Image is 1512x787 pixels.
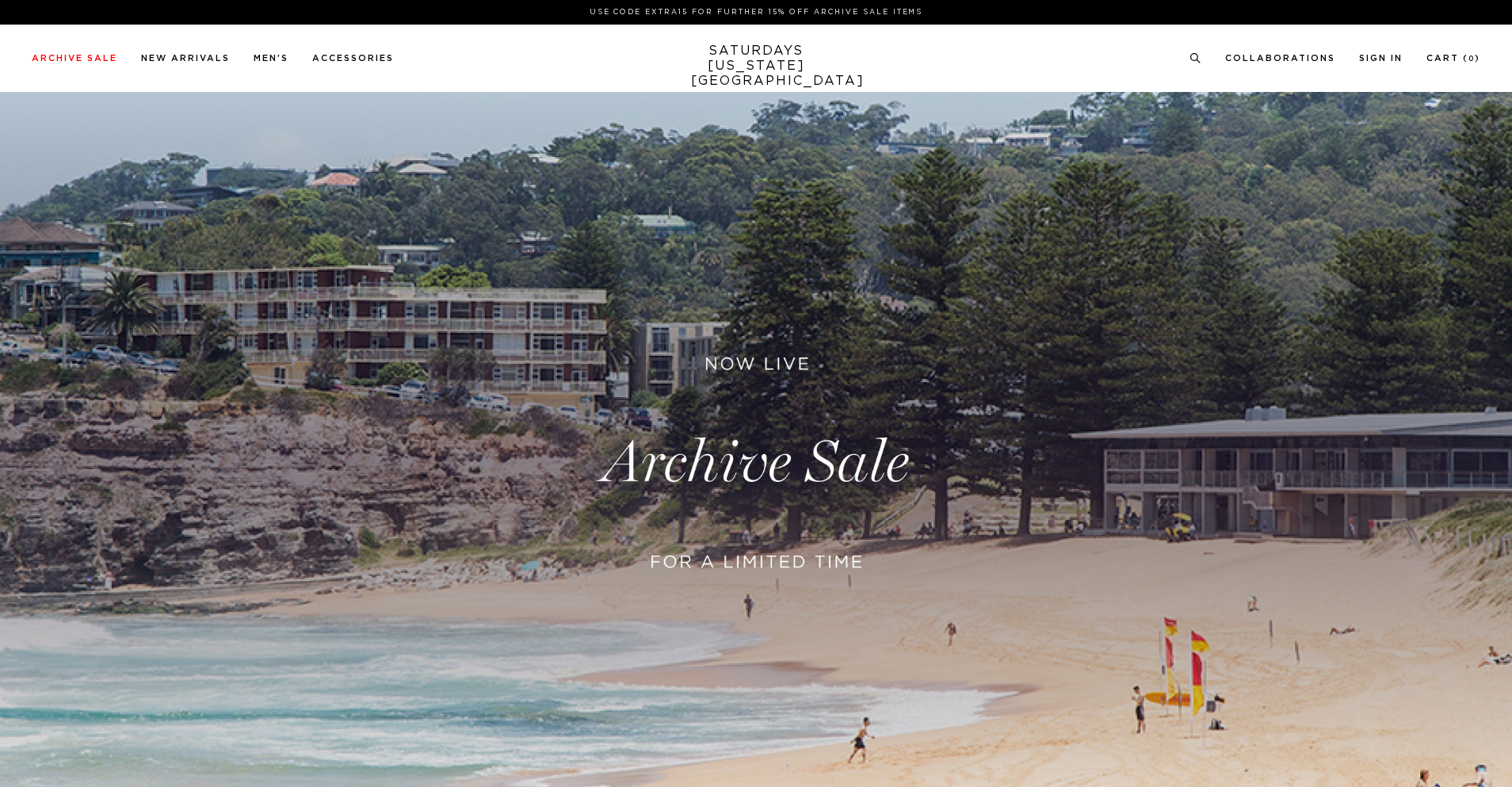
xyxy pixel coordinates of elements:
[1426,54,1480,63] a: Cart (0)
[691,44,822,89] a: SATURDAYS[US_STATE][GEOGRAPHIC_DATA]
[1359,54,1403,63] a: Sign In
[32,54,117,63] a: Archive Sale
[312,54,394,63] a: Accessories
[141,54,230,63] a: New Arrivals
[254,54,288,63] a: Men's
[38,6,1474,18] p: Use Code EXTRA15 for Further 15% Off Archive Sale Items
[1225,54,1335,63] a: Collaborations
[1468,55,1475,63] small: 0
